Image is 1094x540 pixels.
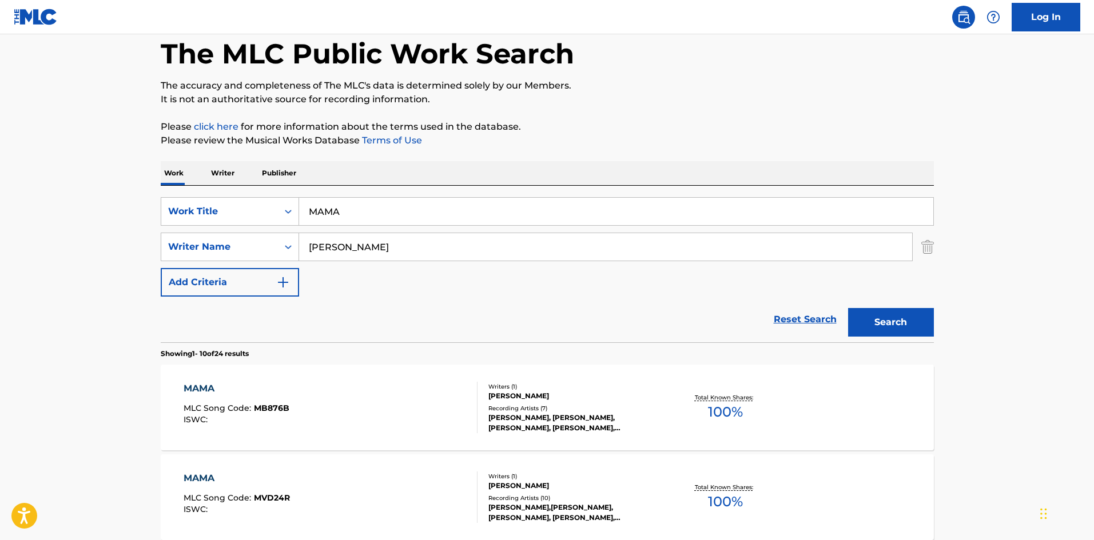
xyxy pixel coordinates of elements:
div: [PERSON_NAME], [PERSON_NAME], [PERSON_NAME], [PERSON_NAME], [PERSON_NAME] [488,413,661,433]
span: ISWC : [184,504,210,514]
img: MLC Logo [14,9,58,25]
p: Showing 1 - 10 of 24 results [161,349,249,359]
p: The accuracy and completeness of The MLC's data is determined solely by our Members. [161,79,934,93]
div: [PERSON_NAME] [488,481,661,491]
span: MLC Song Code : [184,403,254,413]
div: Widget de chat [1037,485,1094,540]
img: help [986,10,1000,24]
button: Search [848,308,934,337]
a: MAMAMLC Song Code:MVD24RISWC:Writers (1)[PERSON_NAME]Recording Artists (10)[PERSON_NAME],[PERSON_... [161,454,934,540]
div: Writer Name [168,240,271,254]
span: 100 % [708,491,743,512]
p: It is not an authoritative source for recording information. [161,93,934,106]
p: Total Known Shares: [695,483,756,491]
a: Log In [1012,3,1080,31]
div: Writers ( 1 ) [488,472,661,481]
span: ISWC : [184,414,210,425]
div: MAMA [184,382,289,395]
img: 9d2ae6d4665cec9f34b9.svg [276,275,290,289]
p: Total Known Shares: [695,393,756,402]
img: Delete Criterion [921,233,934,261]
a: MAMAMLC Song Code:MB876BISWC:Writers (1)[PERSON_NAME]Recording Artists (7)[PERSON_NAME], [PERSON_... [161,365,934,450]
button: Add Criteria [161,268,299,297]
p: Please review the Musical Works Database [161,134,934,147]
span: MVD24R [254,493,290,503]
span: MB876B [254,403,289,413]
div: [PERSON_NAME],[PERSON_NAME], [PERSON_NAME], [PERSON_NAME], [PERSON_NAME], [PERSON_NAME] [488,502,661,523]
p: Writer [208,161,238,185]
h1: The MLC Public Work Search [161,37,574,71]
div: Help [982,6,1005,29]
p: Please for more information about the terms used in the database. [161,120,934,134]
p: Publisher [258,161,300,185]
div: Writers ( 1 ) [488,382,661,391]
span: MLC Song Code : [184,493,254,503]
div: [PERSON_NAME] [488,391,661,401]
a: Terms of Use [360,135,422,146]
span: 100 % [708,402,743,422]
div: Recording Artists ( 7 ) [488,404,661,413]
div: MAMA [184,471,290,485]
a: Public Search [952,6,975,29]
img: search [957,10,970,24]
p: Work [161,161,187,185]
div: Work Title [168,205,271,218]
form: Search Form [161,197,934,342]
iframe: Chat Widget [1037,485,1094,540]
div: Arrastrar [1040,497,1047,531]
a: Reset Search [768,307,842,332]
a: click here [194,121,238,132]
div: Recording Artists ( 10 ) [488,494,661,502]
